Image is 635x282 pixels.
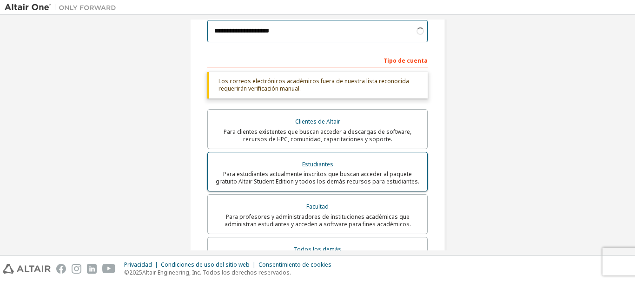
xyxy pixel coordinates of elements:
font: Tipo de cuenta [384,57,428,65]
font: Consentimiento de cookies [258,261,331,269]
font: Condiciones de uso del sitio web [161,261,250,269]
font: Para clientes existentes que buscan acceder a descargas de software, recursos de HPC, comunidad, ... [224,128,411,143]
font: Privacidad [124,261,152,269]
font: Para profesores y administradores de instituciones académicas que administran estudiantes y acced... [225,213,411,228]
font: Altair Engineering, Inc. Todos los derechos reservados. [142,269,291,276]
img: Altair Uno [5,3,121,12]
img: instagram.svg [72,264,81,274]
font: © [124,269,129,276]
img: youtube.svg [102,264,116,274]
font: Estudiantes [302,160,333,168]
img: linkedin.svg [87,264,97,274]
font: Facultad [306,203,329,210]
font: 2025 [129,269,142,276]
img: altair_logo.svg [3,264,51,274]
img: facebook.svg [56,264,66,274]
font: Para estudiantes actualmente inscritos que buscan acceder al paquete gratuito Altair Student Edit... [216,170,419,185]
font: Los correos electrónicos académicos fuera de nuestra lista reconocida requerirán verificación man... [218,77,409,92]
font: Todos los demás [294,245,341,253]
font: Clientes de Altair [295,118,340,125]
